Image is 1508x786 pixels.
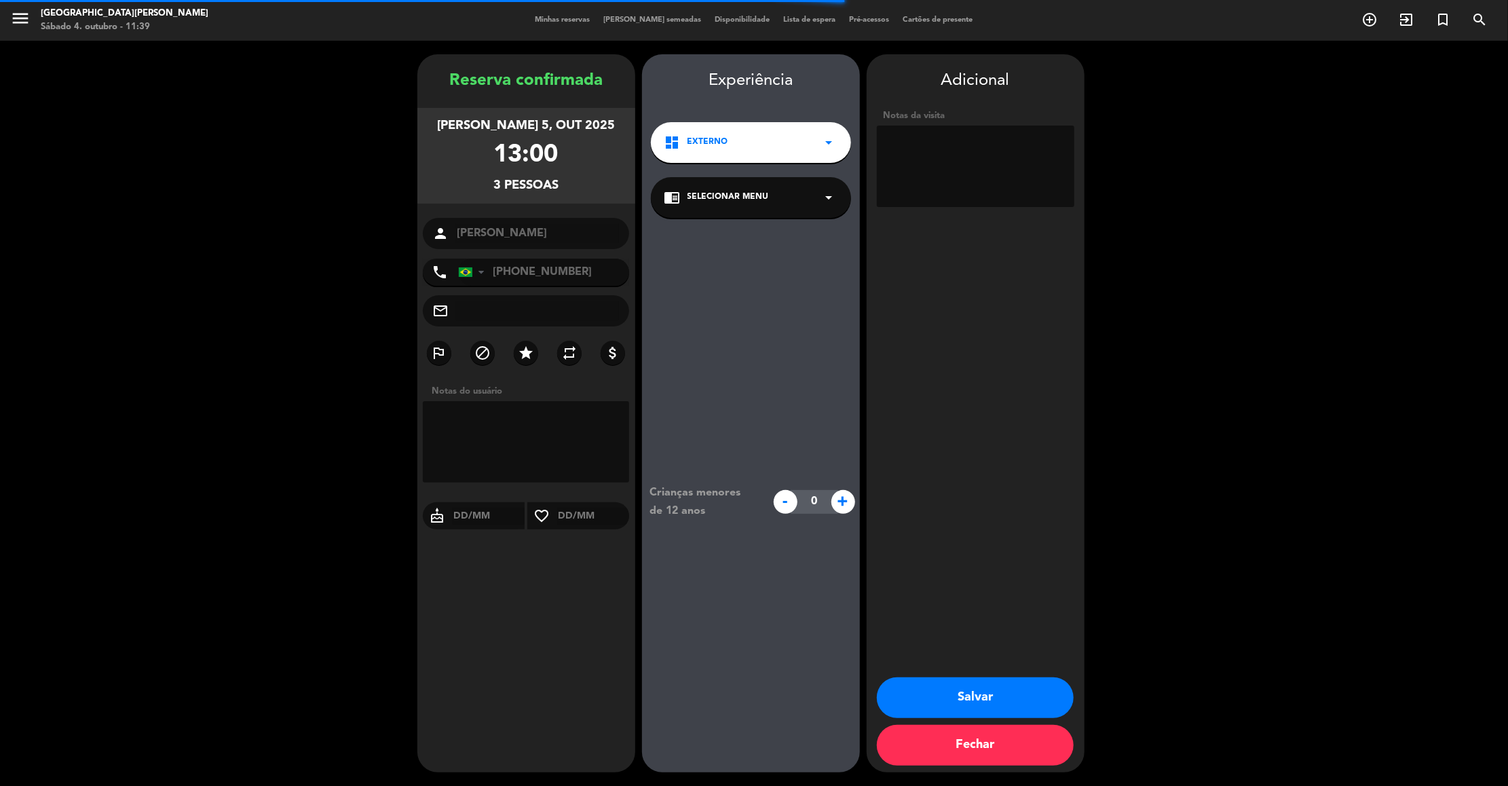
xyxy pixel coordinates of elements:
div: Notas do usuário [426,384,635,398]
div: Crianças menores de 12 anos [639,484,766,519]
span: Selecionar menu [687,191,769,204]
span: Cartões de presente [897,16,980,24]
div: 3 pessoas [493,176,559,195]
div: Sábado 4. outubro - 11:39 [41,20,208,34]
div: Notas da visita [877,109,1074,123]
div: [GEOGRAPHIC_DATA][PERSON_NAME] [41,7,208,20]
i: search [1471,12,1488,28]
button: Fechar [877,725,1074,766]
span: + [831,490,855,514]
i: arrow_drop_down [821,189,837,206]
div: Reserva confirmada [417,68,635,94]
i: arrow_drop_down [821,134,837,151]
div: Brazil (Brasil): +55 [459,259,490,285]
i: person [433,225,449,242]
i: star [518,345,534,361]
i: mail_outline [433,303,449,319]
input: DD/MM [557,508,630,525]
i: menu [10,8,31,29]
span: - [774,490,797,514]
input: DD/MM [453,508,525,525]
div: 13:00 [494,136,559,176]
div: Experiência [642,68,860,94]
i: exit_to_app [1398,12,1414,28]
i: phone [432,264,449,280]
i: outlined_flag [431,345,447,361]
span: Lista de espera [777,16,843,24]
i: attach_money [605,345,621,361]
i: dashboard [664,134,681,151]
span: Externo [687,136,728,149]
i: chrome_reader_mode [664,189,681,206]
i: add_circle_outline [1361,12,1378,28]
div: Adicional [877,68,1074,94]
i: cake [423,508,453,524]
div: [PERSON_NAME] 5, out 2025 [437,116,615,136]
i: favorite_border [527,508,557,524]
button: menu [10,8,31,33]
i: repeat [561,345,578,361]
span: [PERSON_NAME] semeadas [597,16,709,24]
i: turned_in_not [1435,12,1451,28]
span: Disponibilidade [709,16,777,24]
span: Pré-acessos [843,16,897,24]
i: block [474,345,491,361]
span: Minhas reservas [529,16,597,24]
button: Salvar [877,677,1074,718]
